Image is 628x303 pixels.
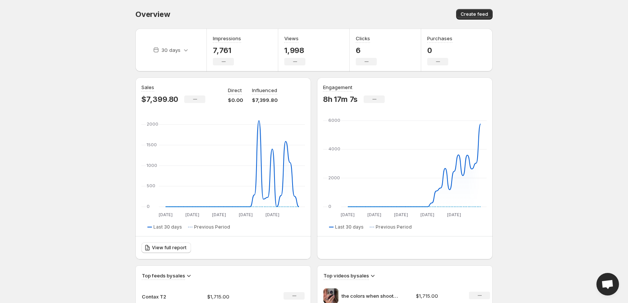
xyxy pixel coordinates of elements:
[367,212,381,217] text: [DATE]
[328,175,340,180] text: 2000
[461,11,488,17] span: Create feed
[141,83,154,91] h3: Sales
[135,10,170,19] span: Overview
[356,46,377,55] p: 6
[153,224,182,230] span: Last 30 days
[328,118,340,123] text: 6000
[328,146,340,151] text: 4000
[194,224,230,230] span: Previous Period
[323,272,369,279] h3: Top videos by sales
[207,293,261,300] p: $1,715.00
[341,292,398,300] p: the colors when shooting on film in summer onfilm contaxt2 35mm
[596,273,619,295] a: Open chat
[212,212,226,217] text: [DATE]
[456,9,493,20] button: Create feed
[335,224,364,230] span: Last 30 days
[323,95,358,104] p: 8h 17m 7s
[252,96,278,104] p: $7,399.80
[394,212,408,217] text: [DATE]
[376,224,412,230] span: Previous Period
[161,46,181,54] p: 30 days
[142,293,179,300] p: Contax T2
[284,46,305,55] p: 1,998
[328,204,331,209] text: 0
[228,86,242,94] p: Direct
[447,212,461,217] text: [DATE]
[142,272,185,279] h3: Top feeds by sales
[265,212,279,217] text: [DATE]
[213,35,241,42] h3: Impressions
[147,142,157,147] text: 1500
[159,212,173,217] text: [DATE]
[420,212,434,217] text: [DATE]
[228,96,243,104] p: $0.00
[427,46,452,55] p: 0
[147,204,150,209] text: 0
[252,86,277,94] p: Influenced
[185,212,199,217] text: [DATE]
[141,242,191,253] a: View full report
[416,292,460,300] p: $1,715.00
[239,212,253,217] text: [DATE]
[213,46,241,55] p: 7,761
[427,35,452,42] h3: Purchases
[147,163,157,168] text: 1000
[323,83,352,91] h3: Engagement
[147,121,158,127] text: 2000
[284,35,299,42] h3: Views
[141,95,178,104] p: $7,399.80
[356,35,370,42] h3: Clicks
[152,245,187,251] span: View full report
[341,212,355,217] text: [DATE]
[147,183,155,188] text: 500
